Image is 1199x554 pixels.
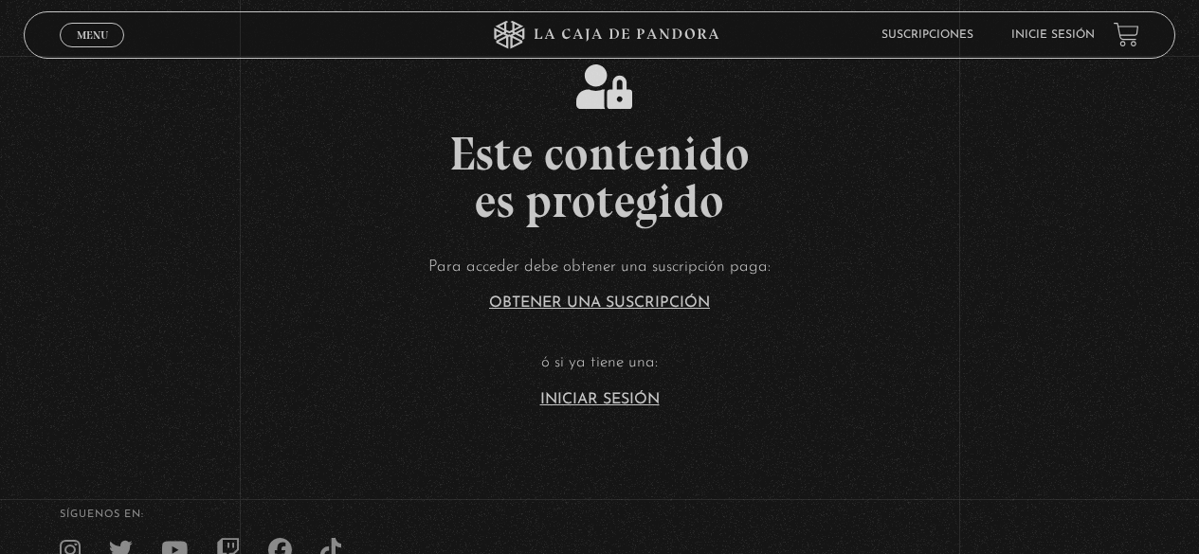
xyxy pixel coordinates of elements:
[540,392,660,407] a: Iniciar Sesión
[489,295,710,311] a: Obtener una suscripción
[1114,22,1139,47] a: View your shopping cart
[60,509,1139,520] h4: SÍguenos en:
[70,45,115,58] span: Cerrar
[1011,29,1095,41] a: Inicie sesión
[881,29,973,41] a: Suscripciones
[77,29,108,41] span: Menu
